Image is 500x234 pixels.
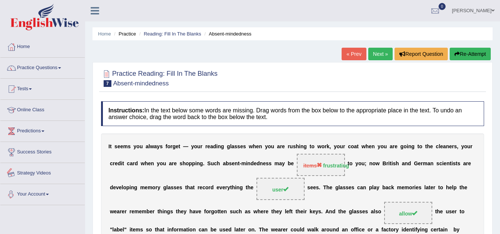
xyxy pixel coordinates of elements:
b: u [340,143,343,149]
b: t [193,185,195,191]
b: m [241,161,246,167]
b: r [393,143,395,149]
b: p [192,161,195,167]
b: e [240,143,243,149]
b: e [440,143,443,149]
b: y [227,185,230,191]
b: i [195,161,197,167]
li: Absent-mindedness [202,30,251,37]
b: c [127,161,130,167]
b: — [183,143,188,149]
b: g [163,185,167,191]
b: i [121,161,123,167]
b: h [326,185,330,191]
b: e [329,185,332,191]
b: a [154,143,157,149]
b: c [214,161,217,167]
b: r [470,143,472,149]
b: y [376,185,379,191]
b: m [123,143,128,149]
strong: frustrating [323,163,349,169]
b: e [430,143,433,149]
b: i [407,143,408,149]
b: e [145,185,148,191]
b: a [223,161,226,167]
a: Online Class [0,100,85,118]
b: h [366,143,369,149]
b: i [388,161,390,167]
b: n [235,161,238,167]
b: e [349,185,352,191]
b: u [384,143,387,149]
b: i [299,143,301,149]
b: h [217,161,220,167]
b: s [171,185,174,191]
b: s [352,185,355,191]
b: a [360,185,363,191]
b: r [198,185,199,191]
b: t [348,161,349,167]
b: e [310,185,313,191]
b: g [335,185,339,191]
small: Absent-mindedness [113,80,169,87]
b: o [403,143,407,149]
a: Home [0,37,85,55]
a: Success Stories [0,142,85,160]
b: a [277,143,280,149]
b: h [427,143,430,149]
b: o [205,185,209,191]
span: Drop target [297,154,345,176]
b: s [346,185,349,191]
a: Tests [0,79,85,97]
b: b [226,161,229,167]
b: s [293,143,296,149]
h4: In the text below some words are missing. Drag words from the box below to the appropriate place ... [101,101,484,126]
a: « Prev [342,48,366,60]
b: k [391,185,394,191]
b: t [110,143,112,149]
b: e [449,143,452,149]
b: r [113,161,115,167]
b: g [221,143,224,149]
b: i [216,143,218,149]
span: Drop target [256,178,305,200]
b: c [357,185,360,191]
b: s [128,143,131,149]
b: s [393,161,396,167]
b: e [402,185,405,191]
b: a [354,143,357,149]
b: o [351,143,354,149]
b: m [397,185,402,191]
b: r [280,143,282,149]
b: l [167,185,168,191]
b: a [427,161,430,167]
a: Your Account [0,184,85,203]
b: m [148,185,152,191]
b: e [256,143,259,149]
b: Instructions: [108,107,144,113]
b: y [461,143,464,149]
b: e [177,185,179,191]
b: o [372,161,376,167]
b: n [218,143,221,149]
li: Practice [112,30,136,37]
b: n [363,185,366,191]
b: h [182,161,186,167]
b: o [349,161,353,167]
b: s [453,161,456,167]
b: n [260,161,263,167]
b: l [372,185,374,191]
b: e [232,161,235,167]
b: t [425,143,427,149]
b: e [263,161,266,167]
b: , [457,143,459,149]
b: - [239,161,241,167]
b: l [148,143,150,149]
b: n [247,161,251,167]
b: e [175,143,178,149]
b: I [108,143,110,149]
b: y [134,143,137,149]
b: a [168,185,171,191]
b: i [392,161,393,167]
b: r [452,143,454,149]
